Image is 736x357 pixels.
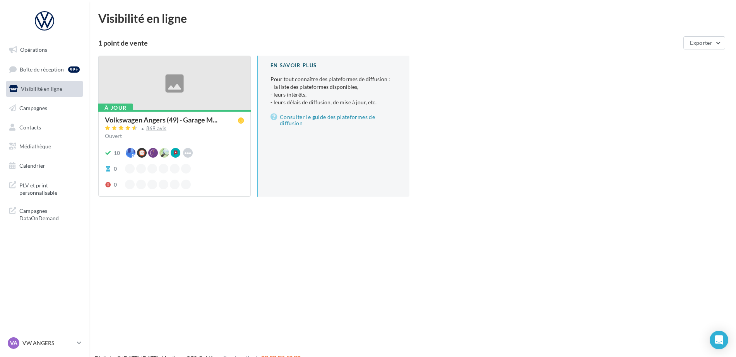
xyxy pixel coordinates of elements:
div: 99+ [68,66,80,73]
span: Exporter [690,39,712,46]
a: Campagnes [5,100,84,116]
a: Opérations [5,42,84,58]
div: Open Intercom Messenger [710,331,728,349]
span: Calendrier [19,162,45,169]
li: - leurs délais de diffusion, de mise à jour, etc. [270,99,397,106]
a: 869 avis [105,124,244,134]
span: Campagnes DataOnDemand [19,206,80,222]
span: VA [10,339,17,347]
p: Pour tout connaître des plateformes de diffusion : [270,75,397,106]
span: Ouvert [105,133,122,139]
a: Calendrier [5,158,84,174]
a: Boîte de réception99+ [5,61,84,78]
span: Campagnes [19,105,47,111]
span: Visibilité en ligne [21,85,62,92]
a: PLV et print personnalisable [5,177,84,200]
div: Visibilité en ligne [98,12,727,24]
a: Consulter le guide des plateformes de diffusion [270,112,397,128]
a: Visibilité en ligne [5,81,84,97]
span: PLV et print personnalisable [19,180,80,197]
button: Exporter [683,36,725,49]
span: Médiathèque [19,143,51,150]
li: - leurs intérêts, [270,91,397,99]
a: Médiathèque [5,138,84,155]
div: 0 [114,181,117,189]
li: - la liste des plateformes disponibles, [270,83,397,91]
a: Contacts [5,119,84,136]
div: En savoir plus [270,62,397,69]
a: VA VW ANGERS [6,336,83,350]
div: À jour [98,104,133,112]
div: 869 avis [146,126,167,131]
div: 0 [114,165,117,173]
span: Boîte de réception [20,66,64,72]
a: Campagnes DataOnDemand [5,202,84,225]
p: VW ANGERS [22,339,74,347]
span: Volkswagen Angers (49) - Garage M... [105,116,217,123]
div: 1 point de vente [98,39,680,46]
span: Opérations [20,46,47,53]
div: 10 [114,149,120,157]
span: Contacts [19,124,41,130]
